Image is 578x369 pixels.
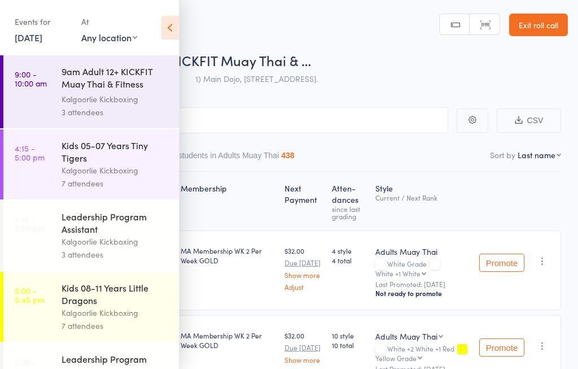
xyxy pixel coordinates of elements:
span: 4 total [332,255,367,265]
time: 9:00 - 10:00 am [15,70,47,88]
div: White Grade [375,260,470,277]
small: Due [DATE] [284,259,323,267]
button: CSV [497,108,561,133]
div: White +2 White +1 Red [375,345,470,362]
div: 9am Adult 12+ KICKFIT Muay Thai & Fitness Kickboxi... [62,65,169,93]
div: Style [371,177,475,225]
a: Adjust [284,283,323,290]
time: 5:00 - 5:45 pm [15,286,45,304]
time: 4:15 - 5:00 pm [15,144,45,162]
div: Events for [15,12,70,31]
span: 10 total [332,340,367,350]
time: 4:15 - 5:00 pm [15,215,45,233]
div: since last grading [332,205,367,220]
div: 7 attendees [62,177,169,190]
div: Any location [81,31,137,44]
div: Next Payment [280,177,327,225]
div: Not ready to promote [375,289,470,298]
a: Exit roll call [509,14,568,36]
div: Adults Muay Thai [375,331,437,342]
div: Atten­dances [327,177,371,225]
div: Last name [518,149,555,160]
div: Kalgoorlie Kickboxing [62,235,169,248]
small: Last Promoted: [DATE] [375,280,470,288]
div: Kids 05-07 Years Tiny Tigers [62,139,169,164]
a: [DATE] [15,31,42,44]
div: Current / Next Rank [375,194,470,201]
div: Kalgoorlie Kickboxing [62,93,169,106]
div: Kalgoorlie Kickboxing [62,306,169,319]
div: 3 attendees [62,248,169,261]
span: 10 style [332,331,367,340]
a: 4:15 -5:00 pmLeadership Program AssistantKalgoorlie Kickboxing3 attendees [3,201,179,271]
button: Promote [479,254,524,272]
div: 7 attendees [62,319,169,332]
span: 1) Main Dojo, [STREET_ADDRESS]. [195,73,318,84]
div: Kids 08-11 Years Little Dragons [62,281,169,306]
div: Membership [176,177,280,225]
div: Adults Muay Thai [375,246,470,257]
div: $32.00 [284,246,323,290]
div: MA Membership WK 2 Per Week GOLD [181,246,275,265]
a: 4:15 -5:00 pmKids 05-07 Years Tiny TigersKalgoorlie Kickboxing7 attendees [3,129,179,199]
div: Yellow Grade [375,354,417,362]
div: Kalgoorlie Kickboxing [62,164,169,177]
div: At [81,12,137,31]
button: Other students in Adults Muay Thai438 [156,145,295,171]
label: Sort by [490,149,515,160]
small: Due [DATE] [284,344,323,351]
input: Search by name [17,107,448,133]
div: MA Membership WK 2 Per Week GOLD [181,331,275,350]
div: 438 [281,151,294,160]
button: Promote [479,338,524,357]
a: Show more [284,356,323,363]
a: Show more [284,271,323,279]
span: 4 style [332,246,367,255]
a: 5:00 -5:45 pmKids 08-11 Years Little DragonsKalgoorlie Kickboxing7 attendees [3,272,179,342]
div: Leadership Program Assistant [62,210,169,235]
div: 3 attendees [62,106,169,119]
a: 9:00 -10:00 am9am Adult 12+ KICKFIT Muay Thai & Fitness Kickboxi...Kalgoorlie Kickboxing3 attendees [3,55,179,128]
div: White +1 White [375,270,421,277]
span: Adult 12+ KICKFIT Muay Thai & … [111,51,311,70]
